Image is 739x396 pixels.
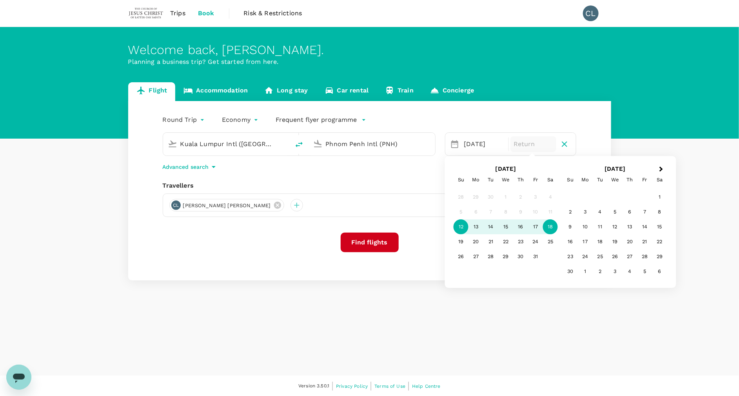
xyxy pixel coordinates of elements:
[528,235,543,250] div: Choose Friday, October 24th, 2025
[451,165,561,172] h2: [DATE]
[483,235,498,250] div: Choose Tuesday, October 21st, 2025
[543,235,558,250] div: Choose Saturday, October 25th, 2025
[543,220,558,235] div: Choose Saturday, October 18th, 2025
[498,235,513,250] div: Choose Wednesday, October 22nd, 2025
[608,172,623,187] div: Wednesday
[468,190,483,205] div: Not available Monday, September 29th, 2025
[483,250,498,264] div: Choose Tuesday, October 28th, 2025
[377,82,422,101] a: Train
[170,9,185,18] span: Trips
[563,220,578,235] div: Choose Sunday, November 9th, 2025
[326,138,419,150] input: Going to
[276,115,366,125] button: Frequent flyer programme
[163,162,218,172] button: Advanced search
[608,235,623,250] div: Choose Wednesday, November 19th, 2025
[222,114,260,126] div: Economy
[652,172,667,187] div: Saturday
[563,205,578,220] div: Choose Sunday, November 2nd, 2025
[276,115,357,125] p: Frequent flyer programme
[608,264,623,279] div: Choose Wednesday, December 3rd, 2025
[336,382,368,391] a: Privacy Policy
[578,220,593,235] div: Choose Monday, November 10th, 2025
[341,233,399,252] button: Find flights
[578,205,593,220] div: Choose Monday, November 3rd, 2025
[637,250,652,264] div: Choose Friday, November 28th, 2025
[461,136,507,152] div: [DATE]
[513,190,528,205] div: Not available Thursday, October 2nd, 2025
[454,220,468,235] div: Choose Sunday, October 12th, 2025
[578,264,593,279] div: Choose Monday, December 1st, 2025
[454,190,468,205] div: Not available Sunday, September 28th, 2025
[637,235,652,250] div: Choose Friday, November 21st, 2025
[169,199,284,212] div: CL[PERSON_NAME] [PERSON_NAME]
[513,235,528,250] div: Choose Thursday, October 23rd, 2025
[637,172,652,187] div: Friday
[178,202,276,210] span: [PERSON_NAME] [PERSON_NAME]
[528,190,543,205] div: Not available Friday, October 3rd, 2025
[593,264,608,279] div: Choose Tuesday, December 2nd, 2025
[128,5,164,22] img: The Malaysian Church of Jesus Christ of Latter-day Saints
[128,82,176,101] a: Flight
[593,235,608,250] div: Choose Tuesday, November 18th, 2025
[498,190,513,205] div: Not available Wednesday, October 1st, 2025
[563,264,578,279] div: Choose Sunday, November 30th, 2025
[513,250,528,264] div: Choose Thursday, October 30th, 2025
[652,220,667,235] div: Choose Saturday, November 15th, 2025
[623,250,637,264] div: Choose Thursday, November 27th, 2025
[608,220,623,235] div: Choose Wednesday, November 12th, 2025
[454,250,468,264] div: Choose Sunday, October 26th, 2025
[198,9,214,18] span: Book
[563,172,578,187] div: Sunday
[623,235,637,250] div: Choose Thursday, November 20th, 2025
[175,82,256,101] a: Accommodation
[163,163,209,171] p: Advanced search
[578,250,593,264] div: Choose Monday, November 24th, 2025
[652,250,667,264] div: Choose Saturday, November 29th, 2025
[128,43,611,57] div: Welcome back , [PERSON_NAME] .
[637,205,652,220] div: Choose Friday, November 7th, 2025
[578,235,593,250] div: Choose Monday, November 17th, 2025
[468,220,483,235] div: Choose Monday, October 13th, 2025
[561,165,670,172] h2: [DATE]
[637,264,652,279] div: Choose Friday, December 5th, 2025
[652,205,667,220] div: Choose Saturday, November 8th, 2025
[6,365,31,390] iframe: Button to launch messaging window
[468,205,483,220] div: Not available Monday, October 6th, 2025
[623,264,637,279] div: Choose Thursday, December 4th, 2025
[513,220,528,235] div: Choose Thursday, October 16th, 2025
[528,172,543,187] div: Friday
[543,205,558,220] div: Not available Saturday, October 11th, 2025
[623,205,637,220] div: Choose Thursday, November 6th, 2025
[593,250,608,264] div: Choose Tuesday, November 25th, 2025
[298,382,329,390] span: Version 3.50.1
[637,220,652,235] div: Choose Friday, November 14th, 2025
[513,205,528,220] div: Not available Thursday, October 9th, 2025
[412,383,441,389] span: Help Centre
[284,143,286,145] button: Open
[608,205,623,220] div: Choose Wednesday, November 5th, 2025
[528,220,543,235] div: Choose Friday, October 17th, 2025
[623,172,637,187] div: Thursday
[454,172,468,187] div: Sunday
[498,250,513,264] div: Choose Wednesday, October 29th, 2025
[374,383,405,389] span: Terms of Use
[498,172,513,187] div: Wednesday
[454,190,558,264] div: Month October, 2025
[374,382,405,391] a: Terms of Use
[498,220,513,235] div: Choose Wednesday, October 15th, 2025
[528,250,543,264] div: Choose Friday, October 31st, 2025
[528,205,543,220] div: Not available Friday, October 10th, 2025
[454,235,468,250] div: Choose Sunday, October 19th, 2025
[583,5,599,21] div: CL
[655,163,668,176] button: Next Month
[468,235,483,250] div: Choose Monday, October 20th, 2025
[483,205,498,220] div: Not available Tuesday, October 7th, 2025
[563,190,667,279] div: Month November, 2025
[163,114,207,126] div: Round Trip
[430,143,431,145] button: Open
[412,382,441,391] a: Help Centre
[563,250,578,264] div: Choose Sunday, November 23rd, 2025
[256,82,316,101] a: Long stay
[593,205,608,220] div: Choose Tuesday, November 4th, 2025
[483,220,498,235] div: Choose Tuesday, October 14th, 2025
